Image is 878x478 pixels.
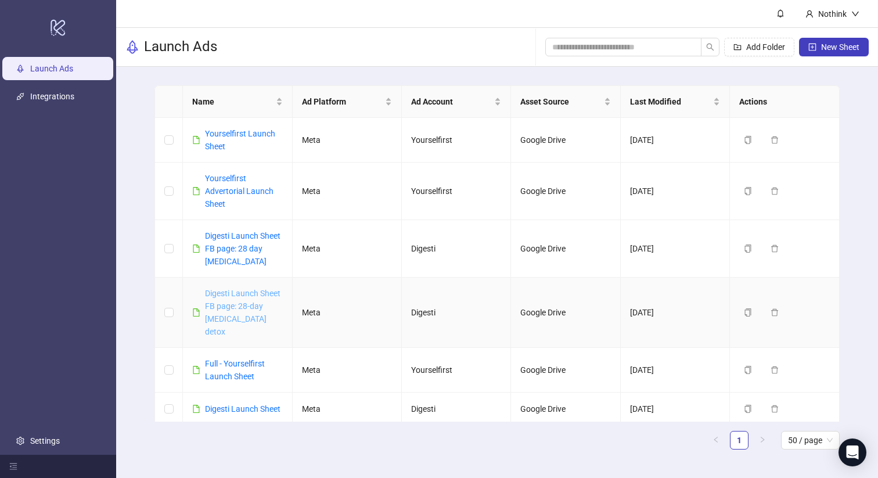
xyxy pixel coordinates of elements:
div: Nothink [814,8,851,20]
span: delete [771,366,779,374]
span: menu-fold [9,462,17,470]
span: copy [744,187,752,195]
span: delete [771,136,779,144]
span: copy [744,308,752,317]
button: New Sheet [799,38,869,56]
td: [DATE] [621,348,730,393]
span: rocket [125,40,139,54]
td: Google Drive [511,220,620,278]
a: Digesti Launch Sheet FB page: 28-day [MEDICAL_DATA] detox [205,289,280,336]
td: Meta [293,220,402,278]
td: Yourselfirst [402,163,511,220]
span: file [192,308,200,317]
td: Google Drive [511,393,620,426]
span: left [713,436,719,443]
td: Google Drive [511,278,620,348]
th: Actions [730,86,839,118]
span: file [192,136,200,144]
span: folder-add [733,43,742,51]
th: Last Modified [621,86,730,118]
td: Yourselfirst [402,348,511,393]
span: delete [771,405,779,413]
span: Name [192,95,273,108]
button: left [707,431,725,450]
li: Previous Page [707,431,725,450]
span: file [192,366,200,374]
a: Integrations [30,92,74,101]
span: New Sheet [821,42,859,52]
span: copy [744,245,752,253]
a: Yourselfirst Launch Sheet [205,129,275,151]
span: Ad Account [411,95,492,108]
a: Launch Ads [30,64,73,73]
span: 50 / page [788,432,833,449]
span: delete [771,187,779,195]
td: [DATE] [621,118,730,163]
button: Add Folder [724,38,794,56]
th: Name [183,86,292,118]
span: file [192,405,200,413]
span: Asset Source [520,95,601,108]
span: bell [776,9,785,17]
td: Yourselfirst [402,118,511,163]
th: Asset Source [511,86,620,118]
span: copy [744,136,752,144]
span: user [805,10,814,18]
a: Yourselfirst Advertorial Launch Sheet [205,174,274,209]
td: Meta [293,348,402,393]
td: [DATE] [621,163,730,220]
span: Add Folder [746,42,785,52]
span: right [759,436,766,443]
a: Settings [30,436,60,445]
span: file [192,245,200,253]
span: Ad Platform [302,95,383,108]
td: Digesti [402,278,511,348]
td: [DATE] [621,393,730,426]
span: Last Modified [630,95,711,108]
a: 1 [731,432,748,449]
td: [DATE] [621,278,730,348]
th: Ad Platform [293,86,402,118]
h3: Launch Ads [144,38,217,56]
a: Full - Yourselfirst Launch Sheet [205,359,265,381]
th: Ad Account [402,86,511,118]
span: file [192,187,200,195]
span: plus-square [808,43,816,51]
span: delete [771,308,779,317]
a: Digesti Launch Sheet [205,404,280,414]
div: Open Intercom Messenger [839,439,866,466]
td: Meta [293,163,402,220]
span: copy [744,366,752,374]
button: right [753,431,772,450]
td: Google Drive [511,348,620,393]
td: Digesti [402,220,511,278]
td: Meta [293,393,402,426]
td: Meta [293,118,402,163]
td: Digesti [402,393,511,426]
div: Page Size [781,431,840,450]
td: Meta [293,278,402,348]
td: Google Drive [511,118,620,163]
span: delete [771,245,779,253]
span: search [706,43,714,51]
td: Google Drive [511,163,620,220]
td: [DATE] [621,220,730,278]
span: down [851,10,859,18]
span: copy [744,405,752,413]
a: Digesti Launch Sheet FB page: 28 day [MEDICAL_DATA] [205,231,280,266]
li: Next Page [753,431,772,450]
